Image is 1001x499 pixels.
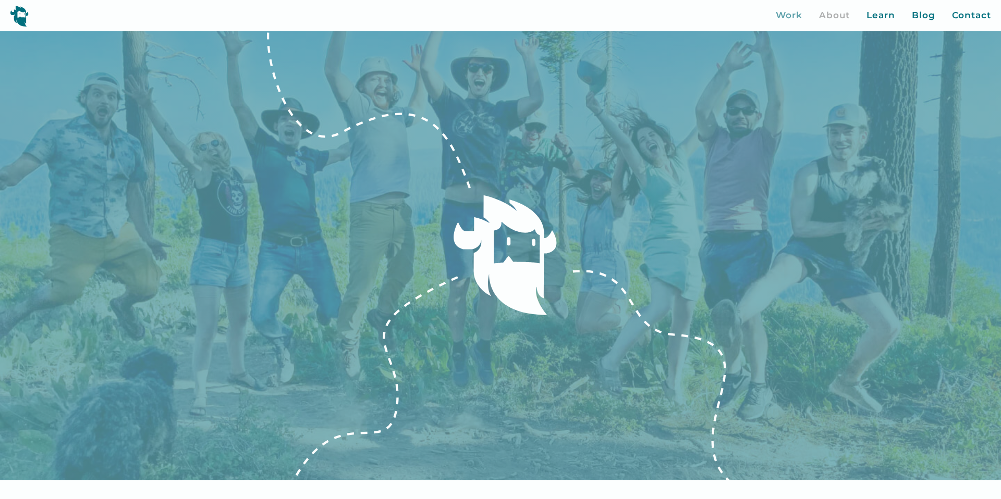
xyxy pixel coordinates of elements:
[866,9,895,22] a: Learn
[776,9,802,22] a: Work
[952,9,991,22] a: Contact
[10,5,29,27] img: yeti logo icon
[819,9,850,22] a: About
[912,9,935,22] a: Blog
